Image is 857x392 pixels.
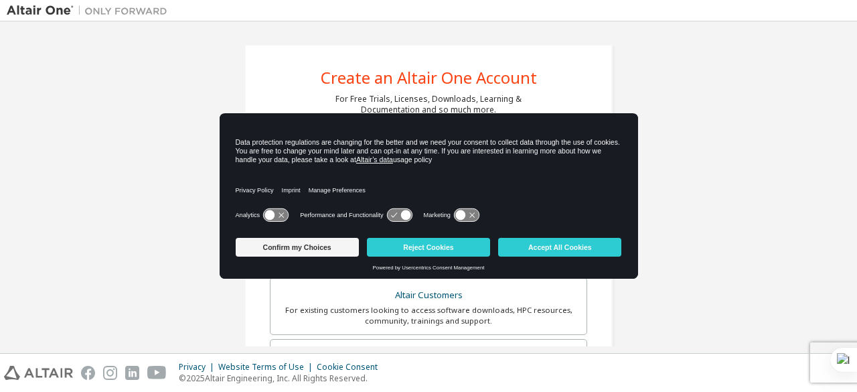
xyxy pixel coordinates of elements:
div: Altair Customers [279,286,578,305]
div: Create an Altair One Account [321,70,537,86]
img: instagram.svg [103,366,117,380]
div: Privacy [179,362,218,373]
img: altair_logo.svg [4,366,73,380]
p: © 2025 Altair Engineering, Inc. All Rights Reserved. [179,373,386,384]
div: Cookie Consent [317,362,386,373]
div: For Free Trials, Licenses, Downloads, Learning & Documentation and so much more. [335,94,522,115]
div: Website Terms of Use [218,362,317,373]
div: For existing customers looking to access software downloads, HPC resources, community, trainings ... [279,305,578,326]
img: linkedin.svg [125,366,139,380]
img: facebook.svg [81,366,95,380]
img: Altair One [7,4,174,17]
img: youtube.svg [147,366,167,380]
